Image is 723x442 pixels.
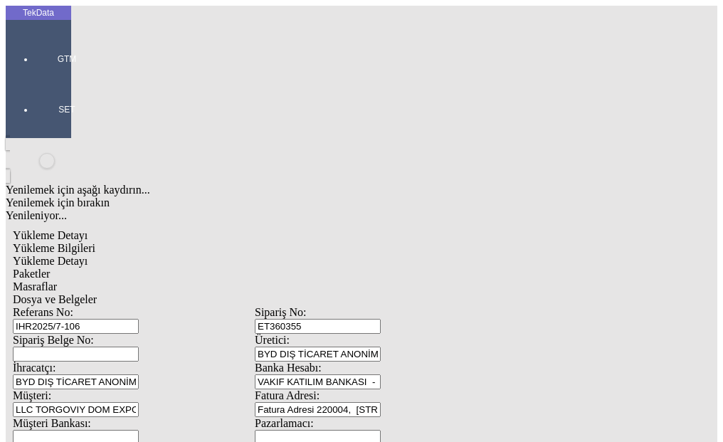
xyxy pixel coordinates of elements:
div: TekData [6,7,71,19]
span: SET [46,104,88,115]
span: Banka Hesabı: [255,362,322,374]
span: Paketler [13,268,50,280]
span: Sipariş Belge No: [13,334,94,346]
span: Müşteri Bankası: [13,417,91,429]
span: Yükleme Bilgileri [13,242,95,254]
span: Masraflar [13,280,57,293]
span: Yükleme Detayı [13,255,88,267]
span: Üretici: [255,334,290,346]
span: Pazarlamacı: [255,417,314,429]
span: Müşteri: [13,389,51,401]
span: İhracatçı: [13,362,56,374]
span: Yükleme Detayı [13,229,88,241]
div: Yenilemek için bırakın [6,196,504,209]
span: Referans No: [13,306,73,318]
span: Fatura Adresi: [255,389,320,401]
div: Yenilemek için aşağı kaydırın... [6,184,504,196]
span: Sipariş No: [255,306,306,318]
div: Yenileniyor... [6,209,504,222]
span: Dosya ve Belgeler [13,293,97,305]
span: GTM [46,53,88,65]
